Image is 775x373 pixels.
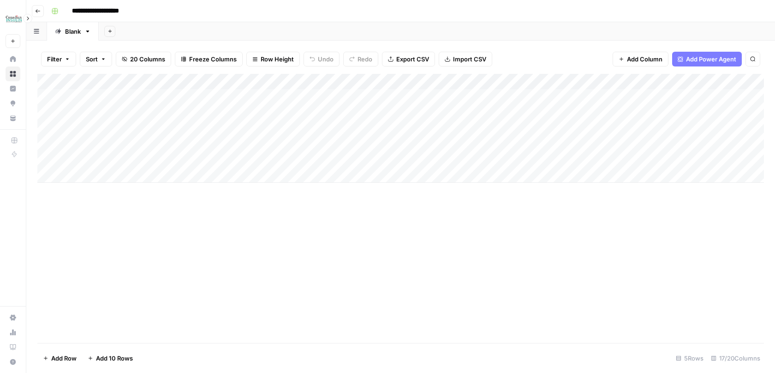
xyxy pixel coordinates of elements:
button: Add Column [613,52,668,66]
div: 17/20 Columns [707,351,764,366]
button: Freeze Columns [175,52,243,66]
img: BCI Logo [6,11,22,27]
div: Blank [65,27,81,36]
a: Learning Hub [6,340,20,355]
span: Row Height [261,54,294,64]
button: Add 10 Rows [82,351,138,366]
button: Workspace: BCI [6,7,20,30]
button: Add Power Agent [672,52,742,66]
a: Home [6,52,20,66]
span: Undo [318,54,334,64]
span: Filter [47,54,62,64]
button: Undo [304,52,340,66]
button: Import CSV [439,52,492,66]
button: Filter [41,52,76,66]
span: Add 10 Rows [96,354,133,363]
span: Redo [358,54,372,64]
span: Add Power Agent [686,54,736,64]
a: Insights [6,81,20,96]
span: Sort [86,54,98,64]
button: 20 Columns [116,52,171,66]
button: Sort [80,52,112,66]
a: Your Data [6,111,20,126]
button: Redo [343,52,378,66]
a: Blank [47,22,99,41]
span: 20 Columns [130,54,165,64]
span: Add Column [627,54,662,64]
span: Import CSV [453,54,486,64]
a: Usage [6,325,20,340]
button: Add Row [37,351,82,366]
span: Freeze Columns [189,54,237,64]
span: Export CSV [396,54,429,64]
a: Opportunities [6,96,20,111]
a: Settings [6,310,20,325]
button: Help + Support [6,355,20,369]
a: Browse [6,66,20,81]
span: Add Row [51,354,77,363]
button: Export CSV [382,52,435,66]
button: Row Height [246,52,300,66]
div: 5 Rows [672,351,707,366]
